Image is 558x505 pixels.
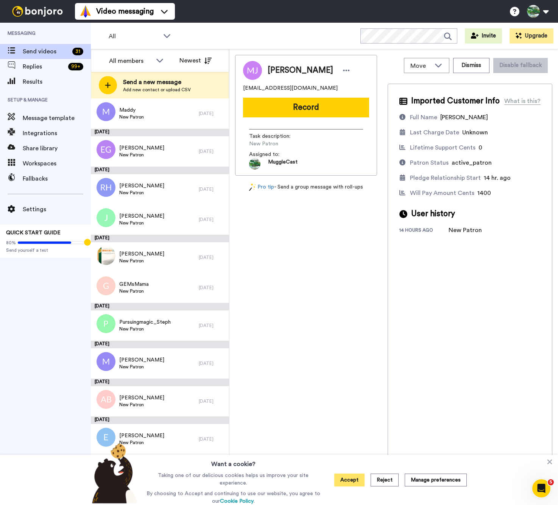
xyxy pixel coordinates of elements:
span: Task description : [249,132,302,140]
span: [PERSON_NAME] [119,212,164,220]
div: [DATE] [199,254,225,260]
span: Share library [23,144,91,153]
img: b5187705-e1ce-43ec-b053-4a9ce62e9724-1578499620.jpg [249,158,260,170]
button: Manage preferences [405,474,467,486]
div: 99 + [68,63,83,70]
div: [DATE] [91,379,229,386]
span: [PERSON_NAME] [119,356,164,364]
img: eg.png [97,140,115,159]
span: [PERSON_NAME] [119,144,164,152]
img: Image of Miri Jones [243,61,262,80]
span: Integrations [23,129,91,138]
span: New Patron [119,258,164,264]
span: 1400 [477,190,491,196]
img: vm-color.svg [79,5,92,17]
div: [DATE] [91,167,229,174]
img: m.png [97,102,115,121]
span: GEMsMama [119,281,149,288]
span: Imported Customer Info [411,95,500,107]
span: MuggleCast [268,158,298,170]
span: New Patron [119,152,164,158]
div: What is this? [504,97,541,106]
span: QUICK START GUIDE [6,230,61,235]
span: New Patron [119,288,149,294]
img: ab.png [97,390,115,409]
a: Cookie Policy [220,499,254,504]
span: Workspaces [23,159,91,168]
img: bj-logo-header-white.svg [9,6,66,17]
div: Lifetime Support Cents [410,143,475,152]
img: j.png [97,208,115,227]
span: active_patron [452,160,492,166]
span: Fallbacks [23,174,91,183]
span: New Patron [119,440,164,446]
button: Disable fallback [493,58,548,73]
div: [DATE] [91,303,229,310]
div: [DATE] [91,235,229,242]
img: magic-wand.svg [249,183,256,191]
div: Will Pay Amount Cents [410,189,474,198]
span: Maddy [119,106,144,114]
img: rh.png [97,178,115,197]
div: 14 hours ago [399,227,449,235]
span: Send videos [23,47,69,56]
button: Newest [174,53,217,68]
span: Unknown [462,129,488,136]
span: [PERSON_NAME] [119,432,164,440]
div: New Patron [449,226,486,235]
div: Patron Status [410,158,449,167]
span: New Patron [119,326,171,332]
iframe: Intercom live chat [532,479,550,497]
div: [DATE] [199,436,225,442]
div: [DATE] [199,323,225,329]
button: Reject [371,474,399,486]
span: Send a new message [123,78,191,87]
img: eff1e5ed-2172-4023-a1a0-a7f17e2a1ebf.jpg [97,246,115,265]
div: [DATE] [91,129,229,136]
span: Video messaging [96,6,154,17]
div: [DATE] [91,341,229,348]
div: All members [109,56,152,65]
div: Last Charge Date [410,128,459,137]
div: Pledge Relationship Start [410,173,481,182]
span: New Patron [119,220,164,226]
span: 80% [6,240,16,246]
div: [DATE] [199,285,225,291]
div: Full Name [410,113,437,122]
img: m.png [97,352,115,371]
span: New Patron [119,402,164,408]
button: Accept [334,474,365,486]
div: - Send a group message with roll-ups [235,183,377,191]
span: Replies [23,62,65,71]
button: Record [243,98,369,117]
span: New Patron [119,190,164,196]
span: 0 [479,145,482,151]
img: e.png [97,428,115,447]
div: [DATE] [199,186,225,192]
button: Invite [465,28,502,44]
div: [DATE] [199,148,225,154]
div: Tooltip anchor [84,239,91,246]
span: Pursuingmagic_Steph [119,318,171,326]
span: All [109,32,159,41]
span: New Patron [119,114,144,120]
span: Assigned to: [249,151,302,158]
span: [PERSON_NAME] [268,65,333,76]
span: [EMAIL_ADDRESS][DOMAIN_NAME] [243,84,338,92]
div: 31 [72,48,83,55]
div: [DATE] [199,111,225,117]
span: [PERSON_NAME] [440,114,488,120]
div: [DATE] [91,416,229,424]
div: [DATE] [199,360,225,366]
img: g.png [97,276,115,295]
span: Send yourself a test [6,247,85,253]
span: Move [410,61,431,70]
div: [DATE] [199,398,225,404]
button: Upgrade [510,28,553,44]
span: [PERSON_NAME] [119,182,164,190]
div: [DATE] [199,217,225,223]
span: [PERSON_NAME] [119,250,164,258]
p: By choosing to Accept and continuing to use our website, you agree to our . [145,490,322,505]
a: Pro tip [249,183,274,191]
